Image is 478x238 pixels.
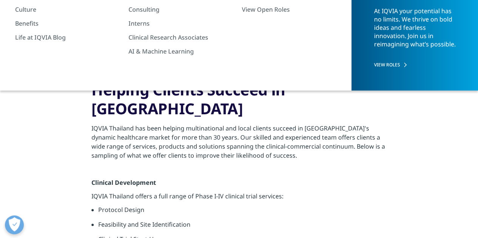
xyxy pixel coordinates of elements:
[128,5,234,14] a: Consulting
[242,5,348,14] a: View Open Roles
[5,215,24,234] button: Open Preferences
[15,33,121,41] a: Life at IQVIA Blog
[91,124,387,164] p: IQVIA Thailand has been helping multinational and local clients succeed in [GEOGRAPHIC_DATA]'s dy...
[98,220,387,235] li: Feasibility and Site Identification
[374,7,456,55] p: At IQVIA your potential has no limits. We thrive on bold ideas and fearless innovation. Join us i...
[128,47,234,55] a: AI & Machine Learning
[128,19,234,28] a: Interns
[15,19,121,28] a: Benefits
[91,192,387,205] p: IQVIA Thailand offers a full range of Phase I-IV clinical trial services:
[98,205,387,220] li: Protocol Design
[91,80,387,124] h3: Helping Clients Succeed in [GEOGRAPHIC_DATA]
[128,33,234,41] a: Clinical Research Associates
[374,61,456,68] a: VIEW ROLES
[91,178,156,187] strong: Clinical Development
[15,5,121,14] a: Culture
